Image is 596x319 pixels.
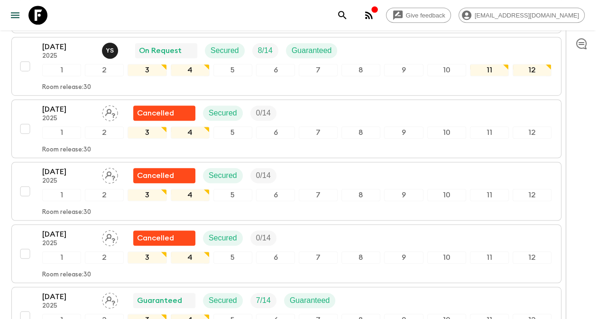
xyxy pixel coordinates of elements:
div: 2 [85,251,124,264]
p: Secured [209,232,237,244]
div: 10 [427,189,466,201]
p: Cancelled [137,232,174,244]
div: 7 [299,64,338,76]
span: [EMAIL_ADDRESS][DOMAIN_NAME] [469,12,584,19]
p: [DATE] [42,41,94,53]
div: 9 [384,126,423,139]
div: 5 [213,64,252,76]
div: 10 [427,126,466,139]
p: Secured [211,45,239,56]
p: Secured [209,170,237,181]
button: [DATE]2025Assign pack leaderFlash Pack cancellationSecuredTrip Fill123456789101112Room release:30 [11,224,561,283]
div: 4 [171,126,210,139]
div: 4 [171,189,210,201]
span: Assign pack leader [102,233,118,240]
p: [DATE] [42,166,94,177]
p: Room release: 30 [42,271,91,279]
div: 11 [470,251,509,264]
div: 6 [256,64,295,76]
span: Assign pack leader [102,170,118,178]
div: 6 [256,126,295,139]
div: 2 [85,64,124,76]
button: menu [6,6,25,25]
div: 3 [128,189,166,201]
div: Trip Fill [250,230,276,246]
p: 2025 [42,240,94,248]
div: Trip Fill [250,168,276,183]
div: 11 [470,189,509,201]
button: search adventures [333,6,352,25]
p: 2025 [42,302,94,310]
a: Give feedback [386,8,451,23]
p: Guaranteed [290,295,330,306]
p: Cancelled [137,107,174,119]
div: 6 [256,189,295,201]
div: 11 [470,126,509,139]
div: 2 [85,189,124,201]
div: 8 [341,189,380,201]
p: Y S [106,47,114,54]
div: 5 [213,126,252,139]
div: [EMAIL_ADDRESS][DOMAIN_NAME] [458,8,585,23]
span: Yashvardhan Singh Shekhawat [102,45,120,53]
div: 9 [384,64,423,76]
div: Flash Pack cancellation [133,168,195,183]
button: [DATE]2025Assign pack leaderFlash Pack cancellationSecuredTrip Fill123456789101112Room release:30 [11,99,561,158]
div: 3 [128,251,166,264]
button: [DATE]2025Yashvardhan Singh ShekhawatOn RequestSecuredTrip FillGuaranteed123456789101112Room rele... [11,37,561,96]
div: Secured [203,230,243,246]
div: 7 [299,189,338,201]
p: 2025 [42,53,94,60]
div: 5 [213,251,252,264]
div: 2 [85,126,124,139]
div: Secured [203,106,243,121]
div: 11 [470,64,509,76]
div: 8 [341,64,380,76]
div: 1 [42,64,81,76]
div: 10 [427,251,466,264]
div: 7 [299,251,338,264]
div: 1 [42,251,81,264]
div: 3 [128,64,166,76]
p: Room release: 30 [42,146,91,154]
div: 7 [299,126,338,139]
p: 2025 [42,115,94,123]
p: Room release: 30 [42,209,91,216]
div: 5 [213,189,252,201]
div: 10 [427,64,466,76]
p: 0 / 14 [256,107,271,119]
div: 4 [171,251,210,264]
p: [DATE] [42,229,94,240]
p: [DATE] [42,104,94,115]
p: On Request [139,45,182,56]
div: Secured [203,293,243,308]
div: 4 [171,64,210,76]
p: 2025 [42,177,94,185]
div: Secured [203,168,243,183]
span: Assign pack leader [102,108,118,115]
p: Secured [209,107,237,119]
div: Flash Pack cancellation [133,106,195,121]
div: 12 [513,126,551,139]
p: 7 / 14 [256,295,271,306]
p: Secured [209,295,237,306]
div: 6 [256,251,295,264]
div: Flash Pack cancellation [133,230,195,246]
p: [DATE] [42,291,94,302]
p: 0 / 14 [256,232,271,244]
div: Trip Fill [252,43,278,58]
div: 1 [42,126,81,139]
div: 12 [513,251,551,264]
div: 8 [341,126,380,139]
div: Trip Fill [250,293,276,308]
p: Cancelled [137,170,174,181]
span: Give feedback [401,12,450,19]
div: Secured [205,43,245,58]
div: 12 [513,64,551,76]
button: YS [102,43,120,59]
span: Assign pack leader [102,295,118,303]
p: 0 / 14 [256,170,271,181]
p: Room release: 30 [42,84,91,91]
div: 12 [513,189,551,201]
div: 9 [384,251,423,264]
